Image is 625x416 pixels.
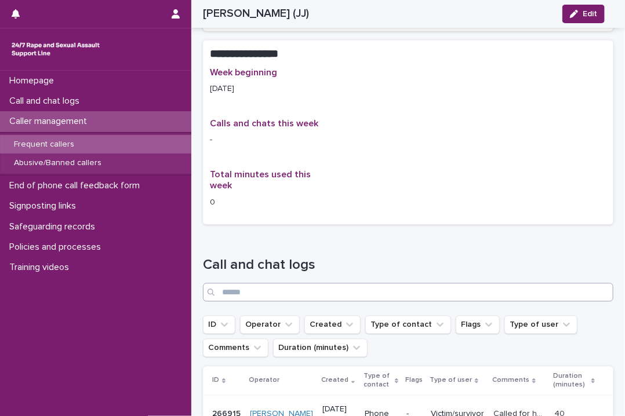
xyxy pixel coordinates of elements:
[5,116,96,127] p: Caller management
[504,315,577,334] button: Type of user
[203,257,613,273] h1: Call and chat logs
[5,140,83,149] p: Frequent callers
[210,170,311,190] span: Total minutes used this week
[249,374,279,386] p: Operator
[212,374,219,386] p: ID
[492,374,529,386] p: Comments
[5,262,78,273] p: Training videos
[5,180,149,191] p: End of phone call feedback form
[364,370,392,391] p: Type of contact
[210,134,606,146] p: -
[5,221,104,232] p: Safeguarding records
[5,158,111,168] p: Abusive/Banned callers
[5,75,63,86] p: Homepage
[365,315,451,334] button: Type of contact
[210,68,277,77] span: Week beginning
[210,83,333,95] p: [DATE]
[304,315,361,334] button: Created
[321,374,348,386] p: Created
[203,338,268,357] button: Comments
[9,38,102,61] img: rhQMoQhaT3yELyF149Cw
[240,315,300,334] button: Operator
[5,200,85,211] p: Signposting links
[5,96,89,107] p: Call and chat logs
[553,370,588,391] p: Duration (minutes)
[430,374,472,386] p: Type of user
[203,315,235,334] button: ID
[210,119,318,128] span: Calls and chats this week
[210,196,333,209] p: 0
[5,242,110,253] p: Policies and processes
[273,338,368,357] button: Duration (minutes)
[562,5,605,23] button: Edit
[203,7,309,20] h2: [PERSON_NAME] (JJ)
[583,10,597,18] span: Edit
[203,283,613,301] input: Search
[456,315,500,334] button: Flags
[405,374,423,386] p: Flags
